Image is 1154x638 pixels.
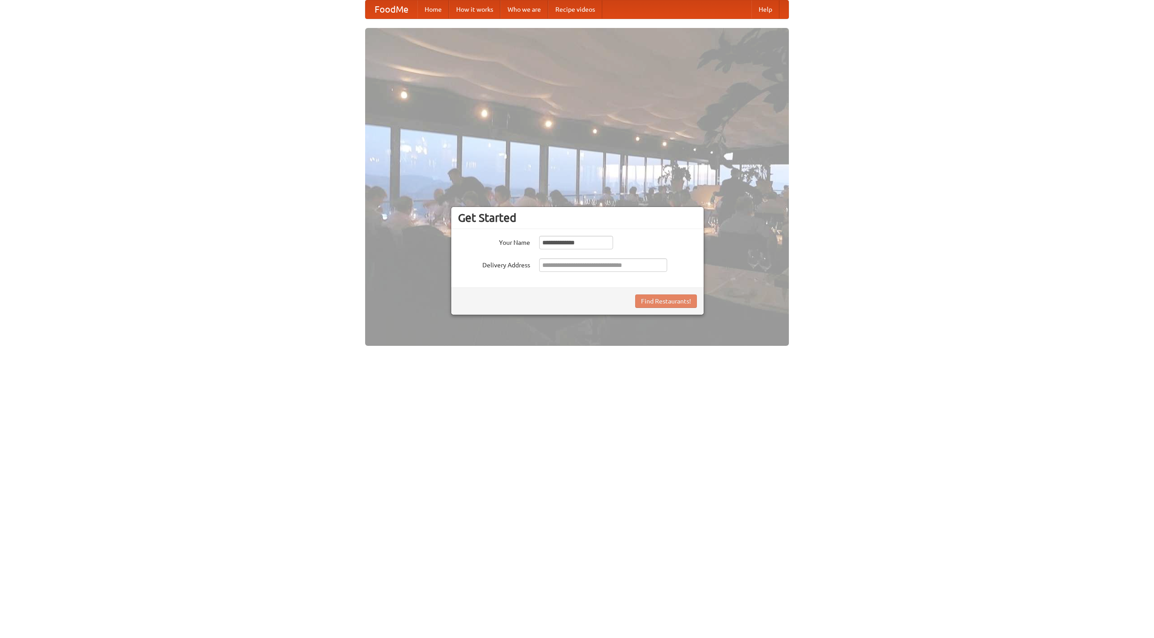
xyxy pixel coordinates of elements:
a: Who we are [500,0,548,18]
label: Your Name [458,236,530,247]
label: Delivery Address [458,258,530,270]
a: FoodMe [366,0,417,18]
a: Home [417,0,449,18]
a: Recipe videos [548,0,602,18]
a: How it works [449,0,500,18]
a: Help [751,0,779,18]
button: Find Restaurants! [635,294,697,308]
h3: Get Started [458,211,697,225]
